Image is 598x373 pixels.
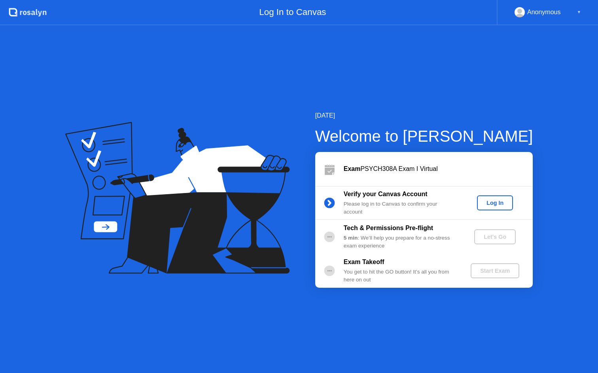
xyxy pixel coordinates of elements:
[344,191,428,197] b: Verify your Canvas Account
[344,164,533,174] div: PSYCH308A Exam I Virtual
[344,268,458,284] div: You get to hit the GO button! It’s all you from here on out
[477,195,513,210] button: Log In
[344,235,358,241] b: 5 min
[480,200,510,206] div: Log In
[315,124,533,148] div: Welcome to [PERSON_NAME]
[577,7,581,17] div: ▼
[315,111,533,120] div: [DATE]
[344,200,458,216] div: Please log in to Canvas to confirm your account
[344,259,384,265] b: Exam Takeoff
[527,7,561,17] div: Anonymous
[344,234,458,250] div: : We’ll help you prepare for a no-stress exam experience
[471,263,519,278] button: Start Exam
[344,225,433,231] b: Tech & Permissions Pre-flight
[474,268,516,274] div: Start Exam
[477,234,513,240] div: Let's Go
[474,229,516,244] button: Let's Go
[344,165,361,172] b: Exam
